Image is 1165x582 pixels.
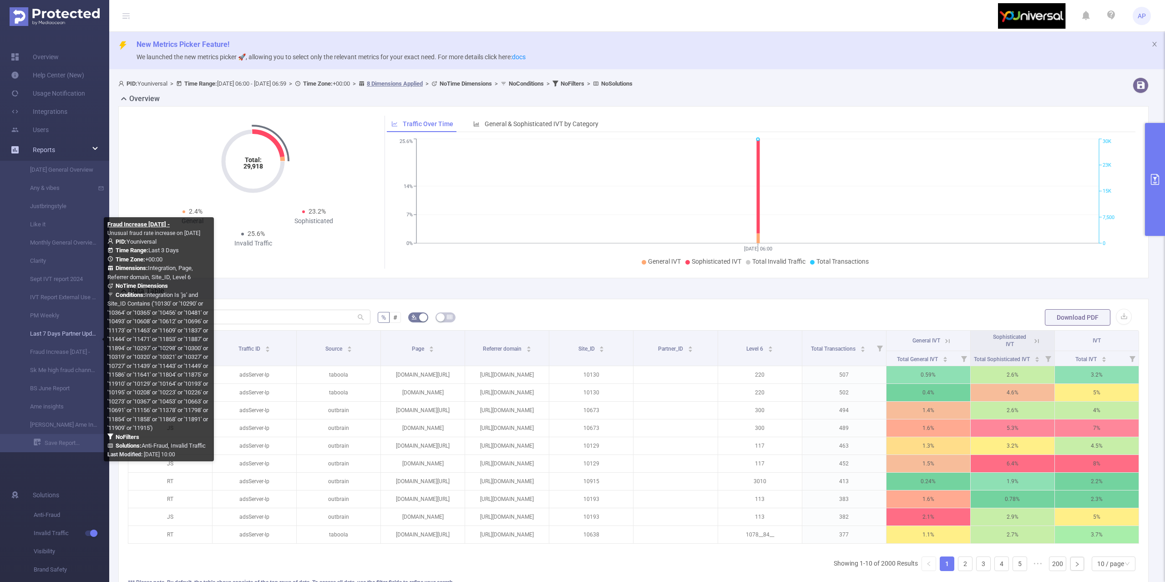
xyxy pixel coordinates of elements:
p: [URL][DOMAIN_NAME] [465,508,549,526]
tspan: 30K [1103,139,1111,145]
p: [URL][DOMAIN_NAME] [465,455,549,472]
span: Total Invalid Traffic [752,258,805,265]
p: 2.3% [1055,490,1139,508]
p: 3.7% [1055,526,1139,543]
span: IVT [1093,337,1101,344]
i: icon: caret-up [1034,355,1039,358]
span: Traffic ID [238,346,262,352]
p: 383 [802,490,886,508]
i: icon: caret-up [688,345,693,347]
a: 4 [995,557,1008,571]
a: 200 [1049,557,1066,571]
li: Showing 1-10 of 2000 Results [834,556,918,571]
i: icon: bar-chart [473,121,480,127]
p: 377 [802,526,886,543]
i: icon: caret-down [943,358,948,361]
span: % [381,314,386,321]
b: Fraud Increase [DATE] - [107,221,170,228]
div: Sort [768,345,773,350]
p: [URL][DOMAIN_NAME] [465,473,549,490]
i: icon: caret-down [861,348,866,351]
p: adsServer-lp [213,455,296,472]
p: [URL][DOMAIN_NAME] [465,490,549,508]
p: [URL][DOMAIN_NAME] [465,384,549,401]
p: 3010 [718,473,802,490]
p: [DOMAIN_NAME] [381,455,465,472]
li: 2 [958,556,973,571]
li: Next Page [1070,556,1084,571]
p: [URL][DOMAIN_NAME] [465,419,549,437]
p: outbrain [297,402,380,419]
p: adsServer-lp [213,437,296,454]
p: 5% [1055,508,1139,526]
div: Sort [688,345,693,350]
p: 10638 [549,526,633,543]
span: > [167,80,176,87]
i: icon: caret-down [429,348,434,351]
span: Partner_ID [658,346,684,352]
i: icon: caret-up [943,355,948,358]
i: icon: caret-down [768,348,773,351]
span: Total IVT [1075,356,1098,362]
i: icon: caret-up [1101,355,1106,358]
a: Like it [18,215,98,234]
p: outbrain [297,419,380,437]
span: Site_ID [578,346,596,352]
i: icon: caret-up [265,345,270,347]
span: > [544,80,552,87]
tspan: 0 [1103,240,1105,246]
div: Sort [942,355,948,361]
span: 23.2% [309,208,326,215]
p: 10915 [549,473,633,490]
span: Youniversal Last 3 Days +00:00 [107,238,208,449]
i: icon: close [1151,41,1158,47]
b: Time Zone: [116,256,145,263]
p: [DOMAIN_NAME] [381,508,465,526]
li: Next 5 Pages [1031,556,1045,571]
tspan: [DATE] 06:00 [744,246,772,252]
i: icon: down [1124,561,1130,567]
b: Time Range: [184,80,217,87]
p: 4% [1055,402,1139,419]
i: icon: caret-down [526,348,531,351]
span: Visibility [34,542,109,561]
p: JS [128,508,212,526]
p: 0.78% [971,490,1054,508]
b: Dimensions : [116,265,148,271]
p: 463 [802,437,886,454]
li: Previous Page [922,556,936,571]
b: No Time Dimensions [440,80,492,87]
b: No Conditions [509,80,544,87]
p: 300 [718,419,802,437]
p: [DOMAIN_NAME][URL] [381,402,465,419]
p: [URL][DOMAIN_NAME] [465,366,549,383]
a: Ame insights [18,398,98,416]
p: outbrain [297,455,380,472]
p: 117 [718,455,802,472]
p: 220 [718,366,802,383]
b: No Filters [116,434,139,440]
li: 4 [994,556,1009,571]
p: 0.24% [886,473,970,490]
span: General IVT [912,337,940,344]
a: Justbringstyle [18,197,98,215]
p: 5% [1055,384,1139,401]
p: JS [128,455,212,472]
span: Reports [33,146,55,153]
p: 3.2% [971,437,1054,454]
p: 7% [1055,419,1139,437]
p: [DOMAIN_NAME][URL] [381,473,465,490]
span: Page [412,346,425,352]
p: 2.9% [971,508,1054,526]
span: Referrer domain [483,346,523,352]
i: Filter menu [1126,351,1139,366]
span: Total Transactions [816,258,869,265]
i: icon: caret-up [768,345,773,347]
tspan: 0% [406,240,413,246]
div: Sort [429,345,434,350]
p: 113 [718,508,802,526]
div: Sort [526,345,532,350]
div: Sort [1101,355,1107,361]
span: Solutions [33,486,59,504]
img: Protected Media [10,7,100,26]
